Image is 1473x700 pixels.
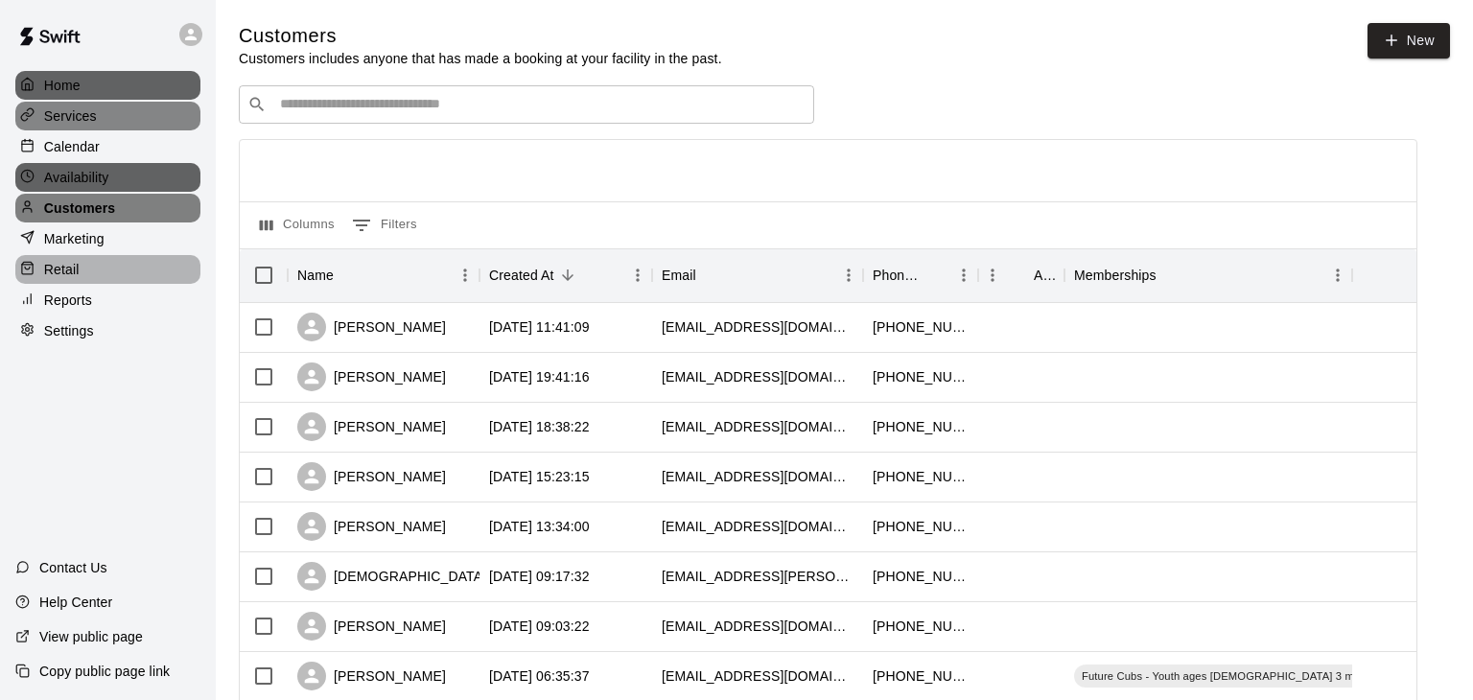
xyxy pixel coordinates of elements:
button: Sort [554,262,581,289]
p: Availability [44,168,109,187]
div: Email [652,248,863,302]
p: Services [44,106,97,126]
div: grayeyes1149@gmail.com [662,617,853,636]
div: Memberships [1074,248,1157,302]
a: New [1368,23,1450,58]
button: Menu [978,261,1007,290]
div: [PERSON_NAME] [297,313,446,341]
span: Future Cubs - Youth ages [DEMOGRAPHIC_DATA] 3 month membership [1074,668,1447,684]
div: +19734648256 [873,467,969,486]
div: 2025-08-13 18:38:22 [489,417,590,436]
div: Name [297,248,334,302]
div: Memberships [1064,248,1352,302]
div: sos2701@gmail.com [662,317,853,337]
div: +19737683433 [873,367,969,386]
div: leaho@verizon.net [662,467,853,486]
div: Age [1034,248,1055,302]
div: Name [288,248,479,302]
div: christian.sandy@corbion.com [662,567,853,586]
button: Select columns [255,210,339,241]
p: Help Center [39,593,112,612]
div: Age [978,248,1064,302]
div: 2025-08-17 11:41:09 [489,317,590,337]
button: Show filters [347,210,422,241]
div: Created At [489,248,554,302]
p: Reports [44,291,92,310]
a: Customers [15,194,200,222]
a: Reports [15,286,200,315]
p: Retail [44,260,80,279]
div: [PERSON_NAME] [297,362,446,391]
div: bwilliamderosa@gmail.com [662,666,853,686]
div: [DEMOGRAPHIC_DATA][PERSON_NAME] [297,562,598,591]
div: Phone Number [863,248,978,302]
p: Settings [44,321,94,340]
div: 2025-08-12 09:03:22 [489,617,590,636]
button: Sort [1157,262,1183,289]
button: Menu [451,261,479,290]
p: Customers includes anyone that has made a booking at your facility in the past. [239,49,722,68]
div: Email [662,248,696,302]
button: Sort [696,262,723,289]
div: +19736992381 [873,617,969,636]
div: +19738680278 [873,517,969,536]
button: Menu [1323,261,1352,290]
div: gentlespade@gmail.com [662,417,853,436]
div: Search customers by name or email [239,85,814,124]
p: Customers [44,198,115,218]
div: Phone Number [873,248,923,302]
div: Future Cubs - Youth ages [DEMOGRAPHIC_DATA] 3 month membership [1074,665,1447,688]
div: +12013103644 [873,317,969,337]
p: Copy public page link [39,662,170,681]
a: Services [15,102,200,130]
p: Marketing [44,229,105,248]
a: Settings [15,316,200,345]
p: Calendar [44,137,100,156]
div: [PERSON_NAME] [297,412,446,441]
button: Sort [1007,262,1034,289]
button: Sort [334,262,361,289]
a: Calendar [15,132,200,161]
div: [PERSON_NAME] [297,462,446,491]
div: 2025-08-13 19:41:16 [489,367,590,386]
div: hvarum80@gmail.com [662,517,853,536]
div: [PERSON_NAME] [297,612,446,641]
button: Menu [949,261,978,290]
button: Menu [834,261,863,290]
a: Marketing [15,224,200,253]
div: 2025-08-06 06:35:37 [489,666,590,686]
a: Availability [15,163,200,192]
div: [PERSON_NAME] [297,662,446,690]
div: +12014687461 [873,567,969,586]
div: Created At [479,248,652,302]
div: 2025-08-12 09:17:32 [489,567,590,586]
div: [PERSON_NAME] [297,512,446,541]
h5: Customers [239,23,722,49]
div: 2025-08-12 13:34:00 [489,517,590,536]
button: Menu [623,261,652,290]
a: Retail [15,255,200,284]
div: +16096673717 [873,417,969,436]
div: jodim224@hotmail.com [662,367,853,386]
button: Sort [923,262,949,289]
a: Home [15,71,200,100]
div: 2025-08-12 15:23:15 [489,467,590,486]
p: View public page [39,627,143,646]
p: Contact Us [39,558,107,577]
p: Home [44,76,81,95]
div: +12018736283 [873,666,969,686]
